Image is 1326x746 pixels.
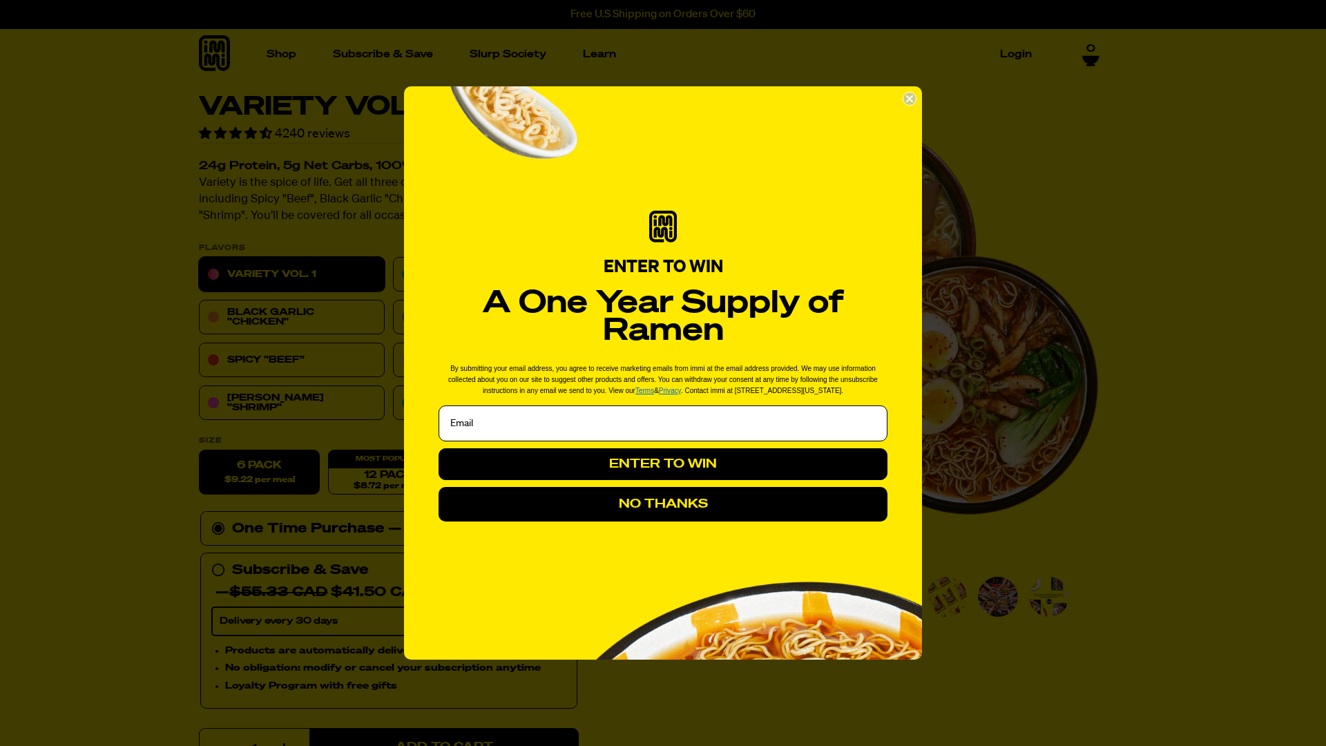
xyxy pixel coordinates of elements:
button: Close dialog [903,92,916,106]
a: Terms [635,387,654,394]
button: ENTER TO WIN [439,448,887,480]
a: Privacy [659,387,681,394]
img: immi [649,211,677,242]
button: NO THANKS [439,487,887,522]
strong: A One Year Supply of Ramen [483,288,844,347]
span: ENTER TO WIN [604,258,723,276]
input: Email [439,405,887,441]
span: By submitting your email address, you agree to receive marketing emails from immi at the email ad... [448,365,878,394]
